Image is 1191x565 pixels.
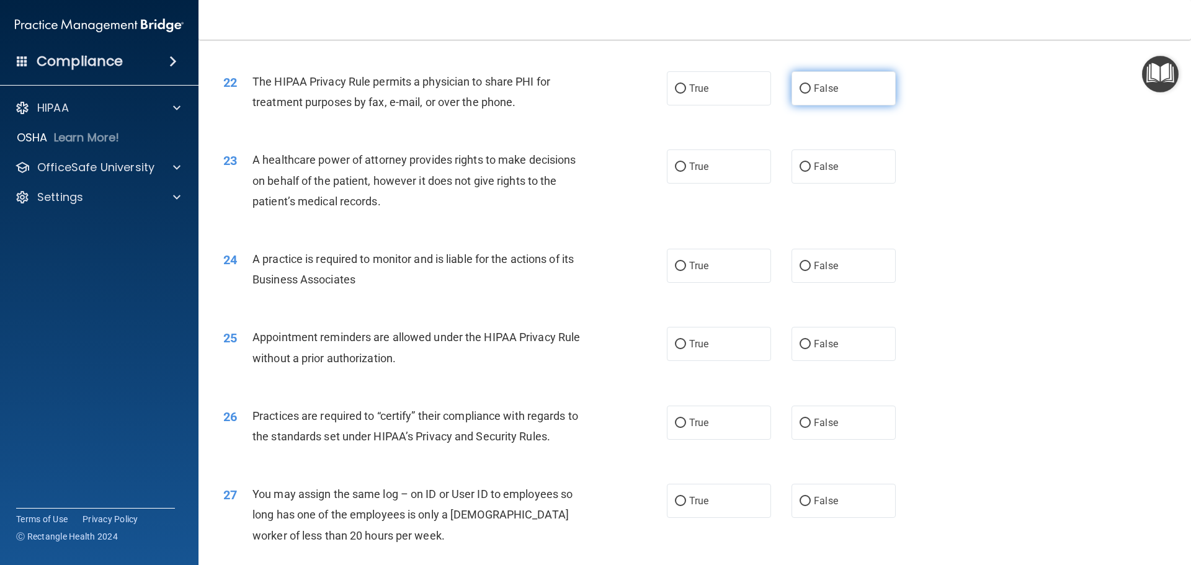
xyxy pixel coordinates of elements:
[814,338,838,350] span: False
[689,82,708,94] span: True
[800,162,811,172] input: False
[223,409,237,424] span: 26
[54,130,120,145] p: Learn More!
[814,82,838,94] span: False
[1142,56,1179,92] button: Open Resource Center
[252,487,573,541] span: You may assign the same log – on ID or User ID to employees so long has one of the employees is o...
[16,530,118,543] span: Ⓒ Rectangle Health 2024
[689,260,708,272] span: True
[800,340,811,349] input: False
[252,331,580,364] span: Appointment reminders are allowed under the HIPAA Privacy Rule without a prior authorization.
[37,100,69,115] p: HIPAA
[223,75,237,90] span: 22
[689,338,708,350] span: True
[814,161,838,172] span: False
[675,162,686,172] input: True
[675,84,686,94] input: True
[675,419,686,428] input: True
[252,75,550,109] span: The HIPAA Privacy Rule permits a physician to share PHI for treatment purposes by fax, e-mail, or...
[252,409,578,443] span: Practices are required to “certify” their compliance with regards to the standards set under HIPA...
[15,190,181,205] a: Settings
[675,340,686,349] input: True
[689,161,708,172] span: True
[689,495,708,507] span: True
[223,487,237,502] span: 27
[16,513,68,525] a: Terms of Use
[17,130,48,145] p: OSHA
[675,262,686,271] input: True
[37,53,123,70] h4: Compliance
[800,84,811,94] input: False
[814,495,838,507] span: False
[689,417,708,429] span: True
[675,497,686,506] input: True
[800,262,811,271] input: False
[37,190,83,205] p: Settings
[814,260,838,272] span: False
[223,331,237,345] span: 25
[83,513,138,525] a: Privacy Policy
[37,160,154,175] p: OfficeSafe University
[252,153,576,207] span: A healthcare power of attorney provides rights to make decisions on behalf of the patient, howeve...
[15,160,181,175] a: OfficeSafe University
[814,417,838,429] span: False
[15,13,184,38] img: PMB logo
[15,100,181,115] a: HIPAA
[252,252,574,286] span: A practice is required to monitor and is liable for the actions of its Business Associates
[223,153,237,168] span: 23
[223,252,237,267] span: 24
[800,419,811,428] input: False
[800,497,811,506] input: False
